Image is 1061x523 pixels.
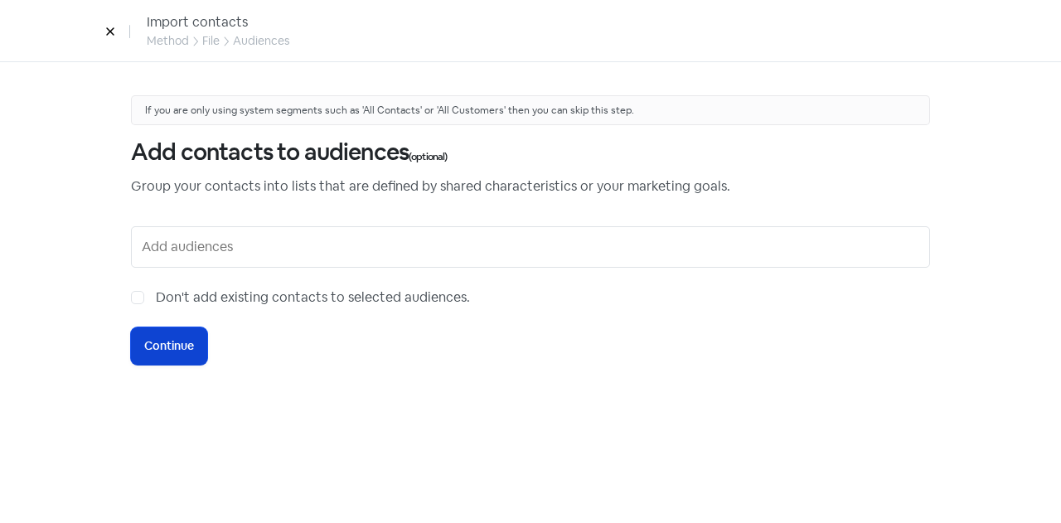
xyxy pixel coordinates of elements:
[233,32,289,50] div: Audiences
[131,327,207,365] button: Continue
[131,177,930,196] p: Group your contacts into lists that are defined by shared characteristics or your marketing goals.
[202,32,220,50] div: File
[131,95,930,125] div: If you are only using system segments such as 'All Contacts' or 'All Customers' then you can skip...
[147,32,189,50] div: Method
[156,288,470,308] label: Don't add existing contacts to selected audiences.
[131,138,930,167] h3: Add contacts to audiences
[142,234,923,260] input: Add audiences
[147,12,289,32] div: Import contacts
[409,149,448,165] small: (optional)
[144,337,194,355] span: Continue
